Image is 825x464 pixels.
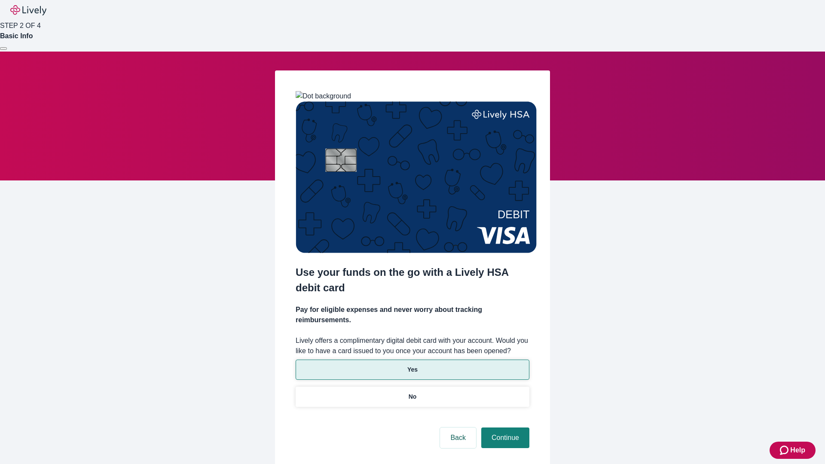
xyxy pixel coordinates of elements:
[296,265,529,296] h2: Use your funds on the go with a Lively HSA debit card
[296,305,529,325] h4: Pay for eligible expenses and never worry about tracking reimbursements.
[296,336,529,356] label: Lively offers a complimentary digital debit card with your account. Would you like to have a card...
[409,392,417,401] p: No
[296,360,529,380] button: Yes
[790,445,805,455] span: Help
[296,91,351,101] img: Dot background
[10,5,46,15] img: Lively
[296,101,537,253] img: Debit card
[296,387,529,407] button: No
[407,365,418,374] p: Yes
[770,442,816,459] button: Zendesk support iconHelp
[780,445,790,455] svg: Zendesk support icon
[440,427,476,448] button: Back
[481,427,529,448] button: Continue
